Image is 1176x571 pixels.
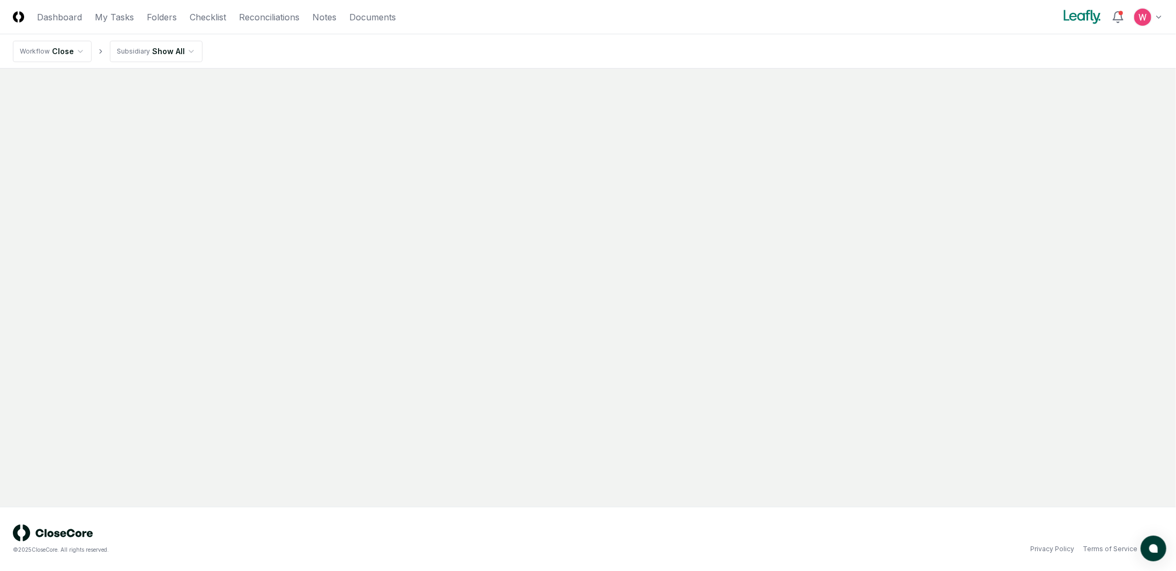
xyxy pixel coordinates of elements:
[13,11,24,22] img: Logo
[117,47,150,56] div: Subsidiary
[95,11,134,24] a: My Tasks
[13,41,203,62] nav: breadcrumb
[1083,544,1137,554] a: Terms of Service
[37,11,82,24] a: Dashboard
[190,11,226,24] a: Checklist
[147,11,177,24] a: Folders
[1061,9,1103,26] img: Leafly logo
[1141,536,1166,561] button: atlas-launcher
[1030,544,1074,554] a: Privacy Policy
[13,546,588,554] div: © 2025 CloseCore. All rights reserved.
[349,11,396,24] a: Documents
[1134,9,1151,26] img: ACg8ocIceHSWyQfagGvDoxhDyw_3B2kX-HJcUhl_gb0t8GGG-Ydwuw=s96-c
[312,11,336,24] a: Notes
[13,524,93,542] img: logo
[20,47,50,56] div: Workflow
[239,11,299,24] a: Reconciliations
